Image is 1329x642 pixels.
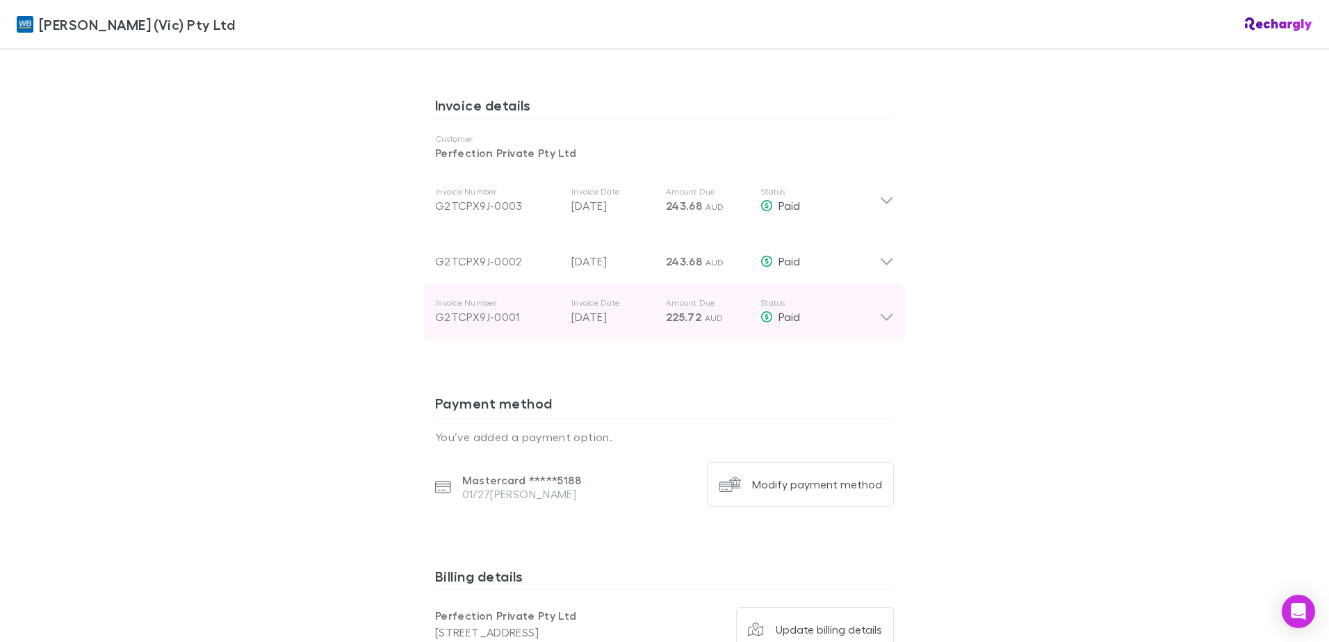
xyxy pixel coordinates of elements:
div: Open Intercom Messenger [1282,595,1315,628]
img: William Buck (Vic) Pty Ltd's Logo [17,16,33,33]
h3: Invoice details [435,97,894,119]
p: Status [760,297,879,308]
div: Modify payment method [752,477,882,491]
span: 243.68 [666,199,702,213]
span: 225.72 [666,310,701,324]
div: Invoice NumberG2TCPX9J-0001Invoice Date[DATE]Amount Due225.72 AUDStatusPaid [424,283,905,339]
img: Rechargly Logo [1245,17,1312,31]
p: [DATE] [571,253,655,270]
div: G2TCPX9J-0002 [435,253,560,270]
p: Invoice Date [571,297,655,308]
p: Invoice Date [571,186,655,197]
p: [DATE] [571,197,655,214]
p: [STREET_ADDRESS] [435,624,664,641]
p: Amount Due [666,186,749,197]
span: [PERSON_NAME] (Vic) Pty Ltd [39,14,235,35]
span: AUD [705,313,724,323]
span: Paid [778,199,800,212]
p: Status [760,186,879,197]
h3: Billing details [435,568,894,590]
div: Invoice NumberG2TCPX9J-0003Invoice Date[DATE]Amount Due243.68 AUDStatusPaid [424,172,905,228]
p: Perfection Private Pty Ltd [435,607,664,624]
span: 243.68 [666,254,702,268]
h3: Payment method [435,395,894,417]
p: Amount Due [666,297,749,308]
span: AUD [706,201,724,212]
div: Update billing details [776,623,882,636]
p: Customer [435,133,894,145]
p: [DATE] [571,308,655,325]
div: G2TCPX9J-0003 [435,197,560,214]
span: AUD [706,257,724,267]
img: Modify payment method's Logo [719,473,741,495]
p: Invoice Number [435,186,560,197]
div: G2TCPX9J-0001 [435,308,560,325]
p: Invoice Number [435,297,560,308]
p: 01/27 [PERSON_NAME] [462,487,581,501]
span: Paid [778,254,800,267]
button: Modify payment method [707,462,894,507]
p: Perfection Private Pty Ltd [435,145,894,161]
span: Paid [778,310,800,323]
div: G2TCPX9J-0002[DATE]243.68 AUDPaid [424,228,905,283]
p: You’ve added a payment option. [435,429,894,445]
